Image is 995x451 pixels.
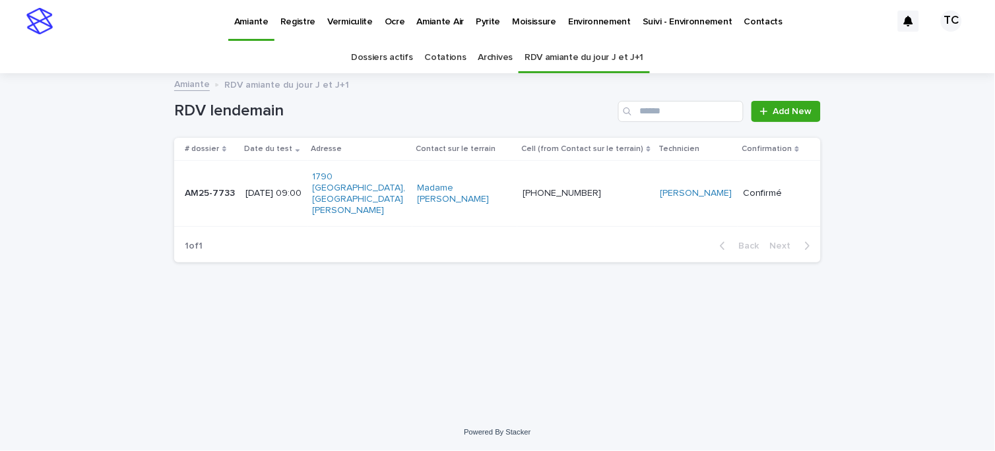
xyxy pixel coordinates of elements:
p: Date du test [244,142,292,156]
a: Madame [PERSON_NAME] [418,183,512,205]
a: Dossiers actifs [351,42,412,73]
p: Cell (from Contact sur le terrain) [521,142,643,156]
tr: AM25-7733AM25-7733 [DATE] 09:001790 [GEOGRAPHIC_DATA], [GEOGRAPHIC_DATA][PERSON_NAME] Madame [PER... [174,161,821,227]
p: AM25-7733 [185,185,238,199]
div: TC [941,11,962,32]
img: stacker-logo-s-only.png [26,8,53,34]
button: Next [765,240,821,252]
p: Confirmation [742,142,792,156]
span: Back [731,241,759,251]
p: [DATE] 09:00 [245,188,302,199]
a: Archives [478,42,513,73]
p: Technicien [659,142,700,156]
a: Cotations [425,42,466,73]
p: # dossier [185,142,219,156]
p: [PHONE_NUMBER] [523,185,604,199]
span: Add New [773,107,812,116]
a: Powered By Stacker [464,428,530,436]
a: Add New [752,101,821,122]
h1: RDV lendemain [174,102,613,121]
p: 1 of 1 [174,230,213,262]
p: Adresse [311,142,342,156]
a: RDV amiante du jour J et J+1 [525,42,643,73]
p: Confirmé [743,188,800,199]
p: RDV amiante du jour J et J+1 [224,76,349,91]
input: Search [618,101,744,122]
a: [PERSON_NAME] [660,188,732,199]
a: Amiante [174,76,210,91]
p: Contact sur le terrain [416,142,496,156]
button: Back [709,240,765,252]
span: Next [770,241,799,251]
a: 1790 [GEOGRAPHIC_DATA], [GEOGRAPHIC_DATA][PERSON_NAME] [313,171,407,216]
